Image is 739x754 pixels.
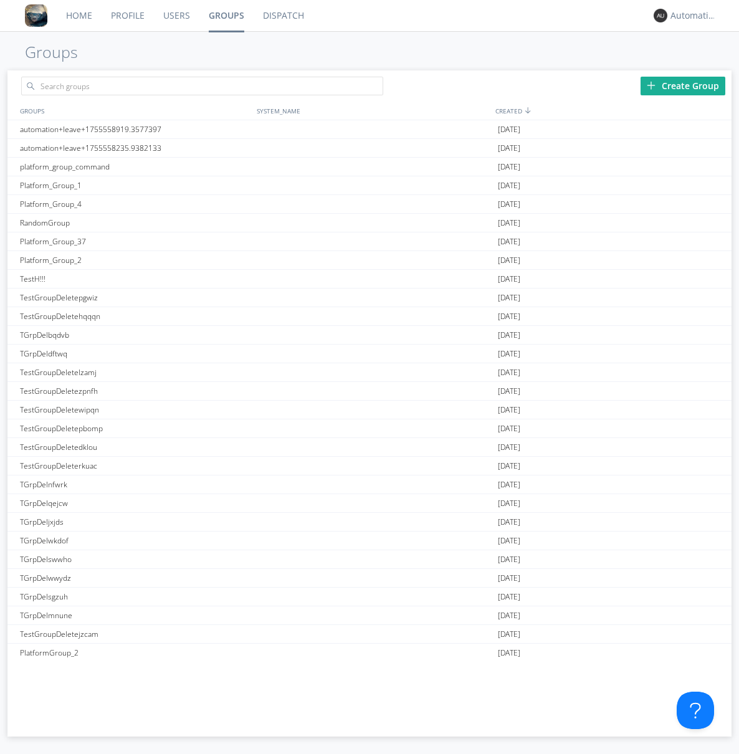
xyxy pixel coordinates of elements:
div: SYSTEM_NAME [254,102,492,120]
span: [DATE] [498,195,520,214]
a: TGrpDeljxjds[DATE] [7,513,732,532]
a: Platform_Group_1[DATE] [7,176,732,195]
div: GROUPS [17,102,250,120]
span: [DATE] [498,120,520,139]
a: TestGroupDeletezpnfh[DATE] [7,382,732,401]
span: [DATE] [498,251,520,270]
div: TestGroupDeletewipqn [17,401,254,419]
span: [DATE] [498,307,520,326]
span: [DATE] [498,232,520,251]
span: [DATE] [498,176,520,195]
h1: Groups [25,44,739,61]
div: TGrpDelqejcw [17,494,254,512]
div: Platform_Group_1 [17,176,254,194]
a: TestGroupDeletedklou[DATE] [7,438,732,457]
a: TGrpDelmnune[DATE] [7,606,732,625]
span: [DATE] [498,606,520,625]
a: TGrpDelwkdof[DATE] [7,532,732,550]
iframe: Toggle Customer Support [677,692,714,729]
span: [DATE] [498,401,520,419]
span: [DATE] [498,457,520,475]
span: [DATE] [498,569,520,588]
a: automation+leave+1755558919.3577397[DATE] [7,120,732,139]
span: [DATE] [498,494,520,513]
div: TestGroupDeletedklou [17,438,254,456]
a: Platform_Group_37[DATE] [7,232,732,251]
div: platform_group_command [17,158,254,176]
a: Platform_Group_2[DATE] [7,251,732,270]
span: [DATE] [498,588,520,606]
div: Platform_Group_37 [17,232,254,251]
div: TGrpDelwwydz [17,569,254,587]
div: TGrpDelwkdof [17,532,254,550]
div: TestGroupDeletelzamj [17,363,254,381]
div: RandomGroup [17,214,254,232]
div: CREATED [492,102,732,120]
a: Platform_Group_4[DATE] [7,195,732,214]
span: [DATE] [498,644,520,662]
div: TestGroupDeletepgwiz [17,289,254,307]
a: automation+leave+1755558235.9382133[DATE] [7,139,732,158]
div: TestGroupDeletezpnfh [17,382,254,400]
a: TestGroupDeletelzamj[DATE] [7,363,732,382]
div: TGrpDelswwho [17,550,254,568]
a: PlatformGroup_2[DATE] [7,644,732,662]
div: TGrpDelmnune [17,606,254,624]
div: TestGroupDeletejzcam [17,625,254,643]
input: Search groups [21,77,383,95]
img: 373638.png [654,9,667,22]
span: [DATE] [498,139,520,158]
div: Automation+0004 [670,9,717,22]
span: [DATE] [498,345,520,363]
div: TestGroupDeletepbomp [17,419,254,437]
span: [DATE] [498,270,520,289]
div: TGrpDelbqdvb [17,326,254,344]
a: TestGroupDeletejzcam[DATE] [7,625,732,644]
a: TGrpDelnfwrk[DATE] [7,475,732,494]
span: [DATE] [498,419,520,438]
span: [DATE] [498,363,520,382]
div: automation+leave+1755558235.9382133 [17,139,254,157]
span: [DATE] [498,214,520,232]
span: [DATE] [498,550,520,569]
span: [DATE] [498,625,520,644]
span: [DATE] [498,326,520,345]
a: TGrpDeldftwq[DATE] [7,345,732,363]
a: TGrpDelqejcw[DATE] [7,494,732,513]
div: Platform_Group_4 [17,195,254,213]
div: Platform_Group_2 [17,251,254,269]
span: [DATE] [498,382,520,401]
div: Create Group [641,77,725,95]
span: [DATE] [498,438,520,457]
a: TGrpDelsgzuh[DATE] [7,588,732,606]
div: TGrpDelnfwrk [17,475,254,494]
a: TestH!!![DATE] [7,270,732,289]
span: [DATE] [498,158,520,176]
div: TGrpDeldftwq [17,345,254,363]
span: [DATE] [498,289,520,307]
span: [DATE] [498,532,520,550]
a: TGrpDelbqdvb[DATE] [7,326,732,345]
div: TGrpDeljxjds [17,513,254,531]
div: TestH!!! [17,270,254,288]
img: plus.svg [647,81,656,90]
span: [DATE] [498,475,520,494]
a: RandomGroup[DATE] [7,214,732,232]
div: TGrpDelsgzuh [17,588,254,606]
div: automation+leave+1755558919.3577397 [17,120,254,138]
div: TestGroupDeleterkuac [17,457,254,475]
a: TestGroupDeletehqqqn[DATE] [7,307,732,326]
img: 8ff700cf5bab4eb8a436322861af2272 [25,4,47,27]
a: TGrpDelwwydz[DATE] [7,569,732,588]
a: TestGroupDeletepgwiz[DATE] [7,289,732,307]
div: TestGroupDeletehqqqn [17,307,254,325]
a: TestGroupDeletewipqn[DATE] [7,401,732,419]
a: TestGroupDeleterkuac[DATE] [7,457,732,475]
span: [DATE] [498,513,520,532]
div: PlatformGroup_2 [17,644,254,662]
a: TestGroupDeletepbomp[DATE] [7,419,732,438]
a: platform_group_command[DATE] [7,158,732,176]
a: TGrpDelswwho[DATE] [7,550,732,569]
